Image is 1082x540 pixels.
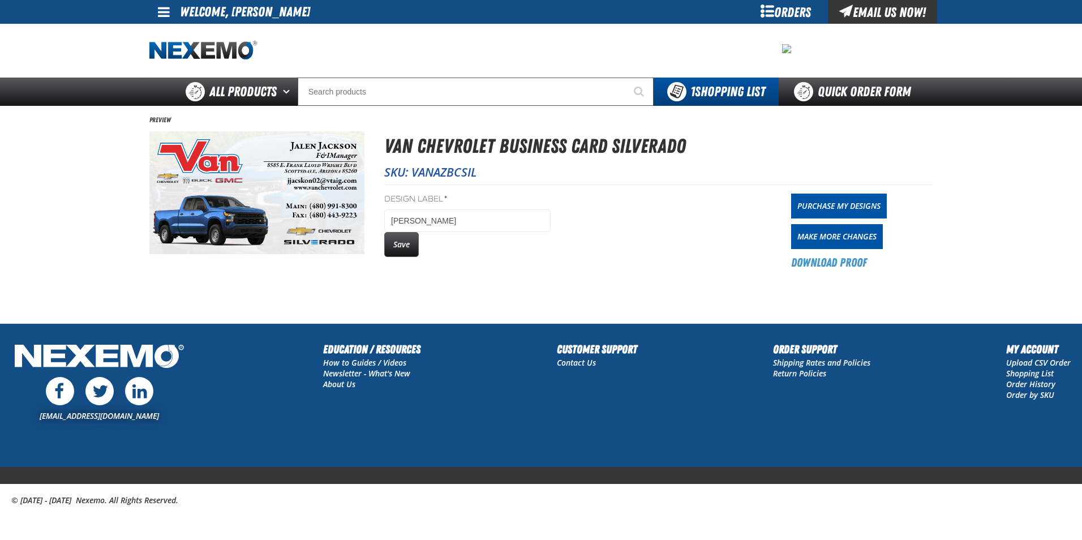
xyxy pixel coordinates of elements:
h1: Van Chevrolet Business Card Silverado [384,131,933,161]
a: Return Policies [773,368,826,379]
span: SKU: VANAZBCSIL [384,164,476,180]
a: [EMAIL_ADDRESS][DOMAIN_NAME] [40,410,159,421]
input: Design Label [384,209,551,232]
input: Search [298,78,654,106]
button: You have 1 Shopping List. Open to view details [654,78,779,106]
span: All Products [209,82,277,102]
a: Shopping List [1006,368,1054,379]
button: Start Searching [625,78,654,106]
h2: Customer Support [557,341,637,358]
strong: 1 [690,84,695,100]
h2: Order Support [773,341,870,358]
a: About Us [323,379,355,389]
a: Contact Us [557,357,596,368]
img: VANAZBCSIL-VANAZBCSIL3.5x2-1744837389-68001b0d51d70798935860.jpg [149,131,364,254]
a: Order by SKU [1006,389,1054,400]
a: Download Proof [791,255,867,271]
a: Newsletter - What's New [323,368,410,379]
button: Save [384,232,419,257]
a: How to Guides / Videos [323,357,406,368]
a: Order History [1006,379,1055,389]
a: Upload CSV Order [1006,357,1071,368]
img: 8bea3d79dea9a6967ba044f15c6516f9.jpeg [782,44,791,53]
span: Shopping List [690,84,765,100]
img: Nexemo logo [149,41,257,61]
a: Make More Changes [791,224,883,249]
span: Preview [149,115,171,125]
a: Shipping Rates and Policies [773,357,870,368]
h2: Education / Resources [323,341,420,358]
img: Nexemo Logo [11,341,187,374]
button: Open All Products pages [279,78,298,106]
label: Design Label [384,194,551,205]
a: Home [149,41,257,61]
h2: My Account [1006,341,1071,358]
a: Purchase My Designs [791,194,887,218]
a: Quick Order Form [779,78,932,106]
